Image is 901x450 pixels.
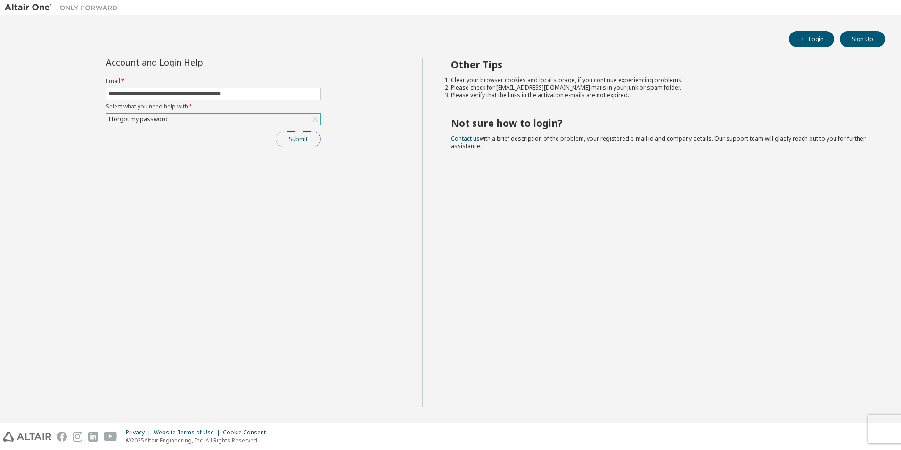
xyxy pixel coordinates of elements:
p: © 2025 Altair Engineering, Inc. All Rights Reserved. [126,436,271,444]
div: I forgot my password [107,114,169,125]
img: altair_logo.svg [3,432,51,442]
span: with a brief description of the problem, your registered e-mail id and company details. Our suppo... [451,134,866,150]
button: Login [789,31,834,47]
div: Cookie Consent [223,429,271,436]
li: Clear your browser cookies and local storage, if you continue experiencing problems. [451,76,868,84]
img: linkedin.svg [88,432,98,442]
label: Select what you need help with [106,103,321,110]
div: I forgot my password [106,114,320,125]
button: Submit [276,131,321,147]
img: facebook.svg [57,432,67,442]
h2: Other Tips [451,58,868,71]
li: Please verify that the links in the activation e-mails are not expired. [451,92,868,99]
h2: Not sure how to login? [451,117,868,129]
div: Privacy [126,429,154,436]
button: Sign Up [840,31,885,47]
div: Website Terms of Use [154,429,223,436]
a: Contact us [451,134,480,142]
li: Please check for [EMAIL_ADDRESS][DOMAIN_NAME] mails in your junk or spam folder. [451,84,868,92]
img: youtube.svg [104,432,117,442]
img: instagram.svg [73,432,82,442]
img: Altair One [5,3,123,12]
div: Account and Login Help [106,58,278,66]
label: Email [106,77,321,85]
